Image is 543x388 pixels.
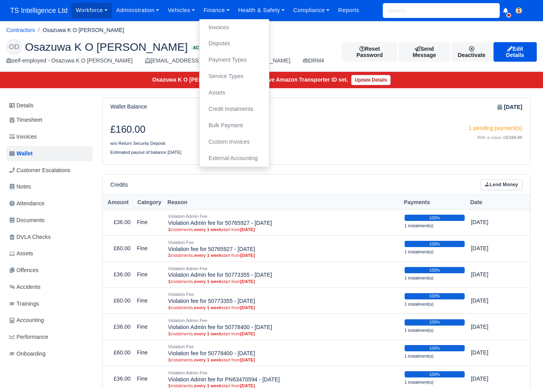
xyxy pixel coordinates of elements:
[203,20,266,36] a: Invoices
[405,345,465,351] div: 100%
[405,223,434,228] small: 1 instalment(s)
[6,3,71,18] a: TS Intelligence Ltd
[9,199,44,208] span: Attendance
[334,3,363,18] a: Reports
[240,279,255,284] strong: [DATE]
[103,288,134,314] td: £60.00
[110,103,147,110] h6: Wallet Balance
[145,56,290,65] div: [EMAIL_ADDRESS][PERSON_NAME][DOMAIN_NAME]
[6,346,93,361] a: Onboarding
[342,42,397,62] button: Reset Password
[399,42,450,62] a: Send Message
[468,262,518,288] td: [DATE]
[203,68,266,85] a: Service Types
[6,213,93,228] a: Documents
[103,340,134,366] td: £60.00
[165,314,402,340] td: Violation Admin fee for 50778400 - [DATE]
[405,371,465,377] div: 100%
[163,3,199,18] a: Vehicles
[134,195,165,210] th: Category
[168,214,207,219] small: Violation Admin Fee
[9,299,39,308] span: Trainings
[134,262,165,288] td: Fine
[405,293,465,299] div: 100%
[168,227,398,232] small: instalments, start from
[203,150,266,167] a: External Accounting
[110,182,128,188] h6: Credits
[6,27,35,33] a: Contractors
[351,75,391,85] a: Update Details
[165,262,402,288] td: Violation Admin fee for 50773355 - [DATE]
[303,56,324,65] div: DRM4
[9,349,46,358] span: Onboarding
[9,233,51,242] span: DVLA Checks
[168,240,194,245] small: Violation Fee
[165,209,402,235] td: Violation Admin fee for 50765927 - [DATE]
[6,146,93,161] a: Wallet
[240,253,255,258] strong: [DATE]
[405,354,434,358] small: 1 instalment(s)
[405,249,434,254] small: 1 instalment(s)
[6,163,93,178] a: Customer Escalations
[168,253,170,258] strong: 1
[468,314,518,340] td: [DATE]
[71,3,112,18] a: Workforce
[9,249,33,258] span: Assets
[203,134,266,150] a: Custom Invoices
[0,33,543,72] div: Osazuwa K O Ojo David
[9,333,48,342] span: Performance
[112,3,163,18] a: Administration
[506,135,522,140] strong: £160.00
[168,305,398,310] small: instalments, start from
[168,331,398,336] small: instalments, start from
[451,42,492,62] div: Deactivate
[194,227,221,232] strong: every 1 week
[468,209,518,235] td: [DATE]
[194,253,221,258] strong: every 1 week
[168,318,207,323] small: Violation Admin Fee
[6,263,93,278] a: Offences
[9,182,31,191] span: Notes
[477,135,522,140] small: With a value of
[9,216,44,225] span: Documents
[9,283,41,292] span: Accidents
[168,253,398,258] small: instalments, start from
[6,246,93,261] a: Assets
[9,132,37,141] span: Invoices
[168,266,207,271] small: Violation Admin Fee
[468,288,518,314] td: [DATE]
[103,235,134,262] td: £60.00
[110,150,182,155] small: Estimated payout of balance [DATE]
[468,195,518,210] th: Date
[240,383,255,388] strong: [DATE]
[134,340,165,366] td: Fine
[165,195,402,210] th: Reason
[6,296,93,311] a: Trainings
[103,195,134,210] th: Amount
[103,262,134,288] td: £36.00
[240,358,255,362] strong: [DATE]
[9,266,39,275] span: Offences
[6,56,133,65] div: self-employed - Osazuwa K O [PERSON_NAME]
[194,305,221,310] strong: every 1 week
[240,305,255,310] strong: [DATE]
[134,209,165,235] td: Fine
[9,316,44,325] span: Accounting
[322,124,523,133] div: 1 pending payment(s)
[405,302,434,306] small: 1 instalment(s)
[6,329,93,345] a: Performance
[194,331,221,336] strong: every 1 week
[199,3,234,18] a: Finance
[6,196,93,211] a: Attendance
[6,179,93,194] a: Notes
[234,3,289,18] a: Health & Safety
[405,319,465,326] div: 100%
[6,112,93,128] a: Timesheet
[35,26,124,35] li: Osazuwa K O [PERSON_NAME]
[6,39,22,55] div: OD
[168,358,170,362] strong: 1
[191,45,210,51] span: Active
[203,36,266,52] a: Disputes
[194,358,221,362] strong: every 1 week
